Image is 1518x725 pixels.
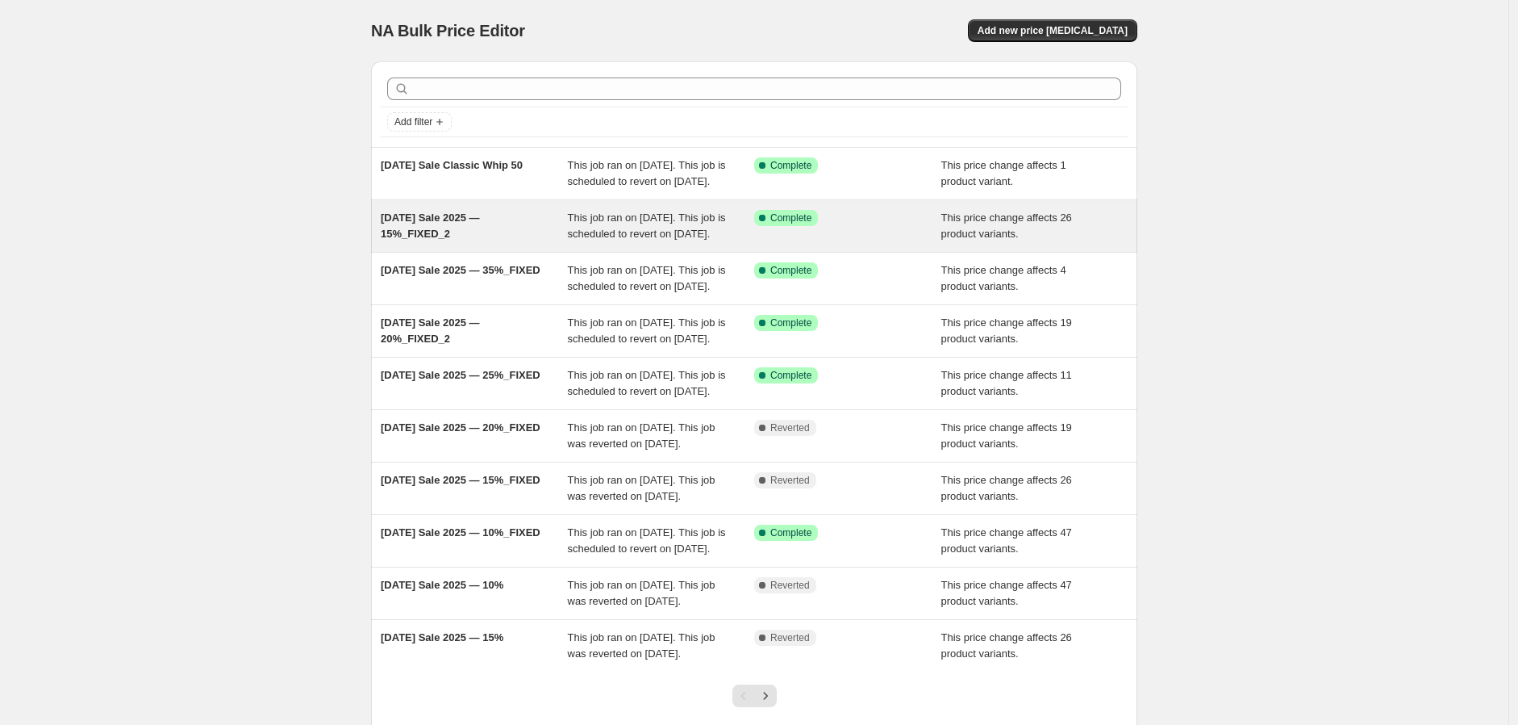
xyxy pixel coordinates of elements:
span: [DATE] Sale 2025 — 20%_FIXED_2 [381,316,480,345]
span: This price change affects 47 product variants. [941,579,1072,607]
span: This price change affects 26 product variants. [941,212,1072,240]
span: This price change affects 26 product variants. [941,474,1072,502]
span: Reverted [770,474,810,487]
span: [DATE] Sale Classic Whip 50 [381,159,523,171]
span: This job ran on [DATE]. This job is scheduled to revert on [DATE]. [568,212,726,240]
span: Reverted [770,631,810,644]
span: [DATE] Sale 2025 — 10%_FIXED [381,526,540,539]
span: [DATE] Sale 2025 — 25%_FIXED [381,369,540,381]
span: Complete [770,212,811,224]
span: This price change affects 19 product variants. [941,316,1072,345]
span: This price change affects 11 product variants. [941,369,1072,397]
span: This job ran on [DATE]. This job was reverted on [DATE]. [568,474,715,502]
span: [DATE] Sale 2025 — 35%_FIXED [381,264,540,276]
span: This price change affects 1 product variant. [941,159,1066,187]
span: This job ran on [DATE]. This job was reverted on [DATE]. [568,631,715,660]
button: Add filter [387,112,452,132]
span: Complete [770,369,811,382]
span: Add filter [394,115,432,128]
button: Add new price [MEDICAL_DATA] [968,19,1137,42]
span: [DATE] Sale 2025 — 15%_FIXED_2 [381,212,480,240]
span: Reverted [770,421,810,434]
span: [DATE] Sale 2025 — 20%_FIXED [381,421,540,434]
span: [DATE] Sale 2025 — 15% [381,631,503,643]
span: This job ran on [DATE]. This job is scheduled to revert on [DATE]. [568,159,726,187]
span: Complete [770,264,811,277]
span: This price change affects 4 product variants. [941,264,1066,292]
span: Complete [770,526,811,539]
span: This price change affects 26 product variants. [941,631,1072,660]
span: [DATE] Sale 2025 — 10% [381,579,503,591]
span: This job ran on [DATE]. This job is scheduled to revert on [DATE]. [568,264,726,292]
span: This job ran on [DATE]. This job was reverted on [DATE]. [568,579,715,607]
span: Add new price [MEDICAL_DATA] [978,24,1128,37]
span: [DATE] Sale 2025 — 15%_FIXED [381,474,540,486]
button: Next [754,685,777,707]
span: This job ran on [DATE]. This job is scheduled to revert on [DATE]. [568,526,726,555]
span: Reverted [770,579,810,592]
span: This price change affects 19 product variants. [941,421,1072,450]
span: NA Bulk Price Editor [371,22,525,40]
span: This job ran on [DATE]. This job is scheduled to revert on [DATE]. [568,316,726,345]
span: Complete [770,316,811,329]
span: This price change affects 47 product variants. [941,526,1072,555]
span: This job ran on [DATE]. This job was reverted on [DATE]. [568,421,715,450]
span: This job ran on [DATE]. This job is scheduled to revert on [DATE]. [568,369,726,397]
nav: Pagination [732,685,777,707]
span: Complete [770,159,811,172]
